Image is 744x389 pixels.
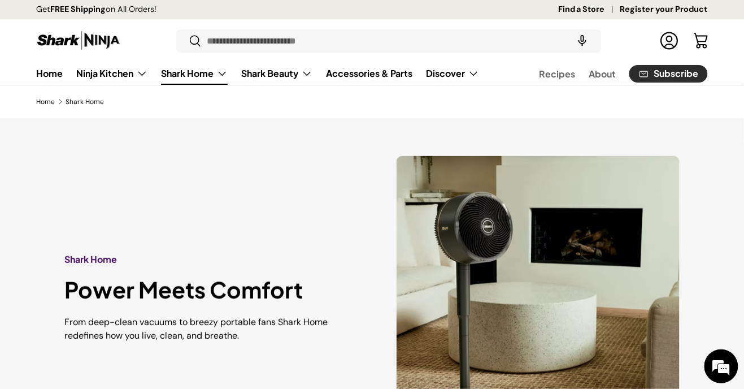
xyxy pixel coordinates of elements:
[539,63,575,85] a: Recipes
[64,315,360,343] p: From deep-clean vacuums to breezy portable fans Shark Home redefines how you live, clean, and bre...
[564,28,601,53] speech-search-button: Search by voice
[36,98,55,105] a: Home
[558,3,620,16] a: Find a Store
[154,62,234,85] summary: Shark Home
[629,65,708,83] a: Subscribe
[36,62,63,84] a: Home
[36,29,121,51] img: Shark Ninja Philippines
[419,62,486,85] summary: Discover
[64,253,360,266] p: Shark Home
[326,62,412,84] a: Accessories & Parts
[36,97,708,107] nav: Breadcrumbs
[50,4,106,14] strong: FREE Shipping
[654,69,699,78] span: Subscribe
[589,63,616,85] a: About
[620,3,708,16] a: Register your Product
[66,98,104,105] a: Shark Home
[36,62,479,85] nav: Primary
[69,62,154,85] summary: Ninja Kitchen
[234,62,319,85] summary: Shark Beauty
[512,62,708,85] nav: Secondary
[36,3,156,16] p: Get on All Orders!
[64,275,360,304] h2: Power Meets Comfort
